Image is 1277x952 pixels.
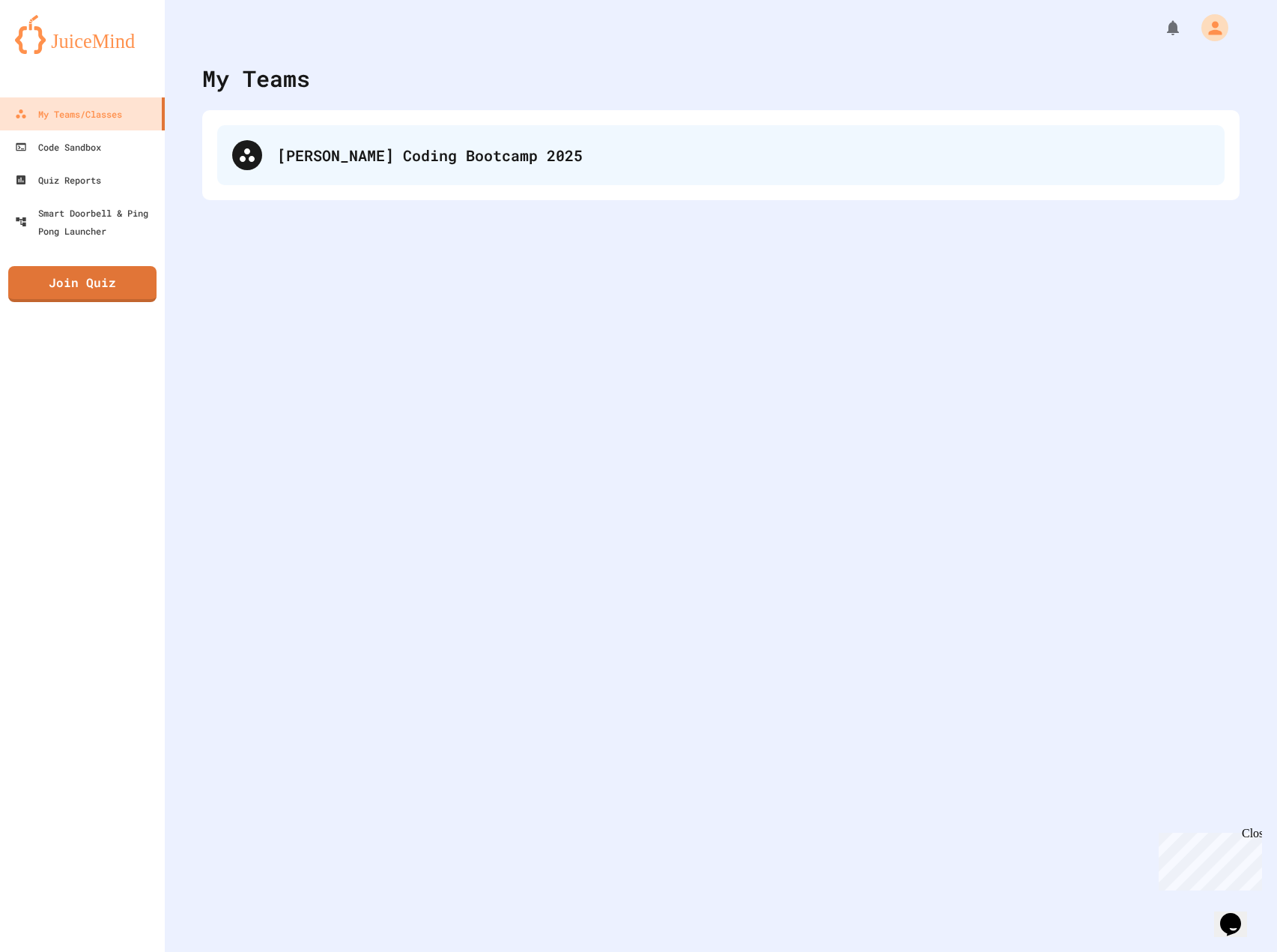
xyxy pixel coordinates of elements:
div: My Account [1186,10,1232,45]
div: Smart Doorbell & Ping Pong Launcher [15,204,159,240]
a: Join Quiz [8,266,157,302]
iframe: chat widget [1153,827,1262,891]
iframe: chat widget [1214,892,1262,937]
img: logo-orange.svg [15,15,150,54]
div: My Notifications [1136,15,1186,40]
div: [PERSON_NAME] Coding Bootcamp 2025 [277,144,1210,166]
div: My Teams [202,61,310,95]
div: [PERSON_NAME] Coding Bootcamp 2025 [217,125,1225,185]
div: My Teams/Classes [15,105,122,123]
div: Quiz Reports [15,171,101,189]
div: Chat with us now!Close [6,6,103,95]
div: Code Sandbox [15,138,101,156]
